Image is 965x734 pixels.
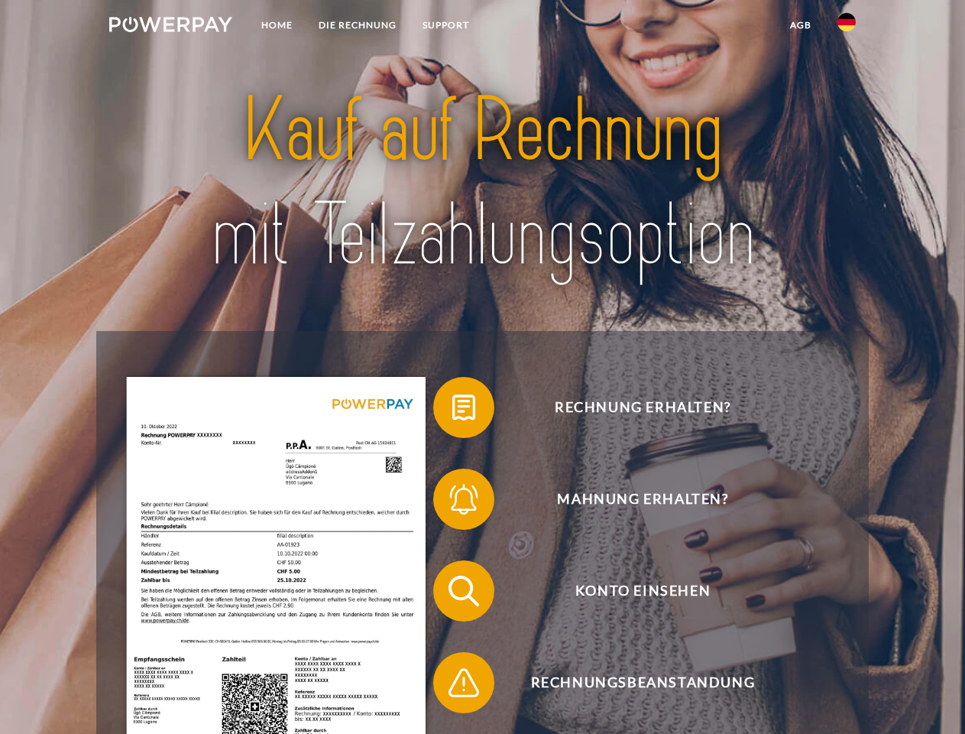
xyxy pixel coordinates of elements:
span: Rechnung erhalten? [455,377,830,438]
img: qb_warning.svg [445,664,483,702]
img: title-powerpay_de.svg [146,73,819,293]
span: Konto einsehen [455,560,830,622]
img: de [837,13,856,31]
span: Mahnung erhalten? [455,469,830,530]
img: qb_bell.svg [445,480,483,518]
span: Rechnungsbeanstandung [455,652,830,713]
a: SUPPORT [410,11,482,39]
img: qb_search.svg [445,572,483,610]
a: Home [248,11,306,39]
img: logo-powerpay-white.svg [109,17,232,32]
button: Konto einsehen [433,560,831,622]
img: qb_bill.svg [445,388,483,427]
a: DIE RECHNUNG [306,11,410,39]
a: agb [777,11,824,39]
button: Mahnung erhalten? [433,469,831,530]
button: Rechnung erhalten? [433,377,831,438]
button: Rechnungsbeanstandung [433,652,831,713]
